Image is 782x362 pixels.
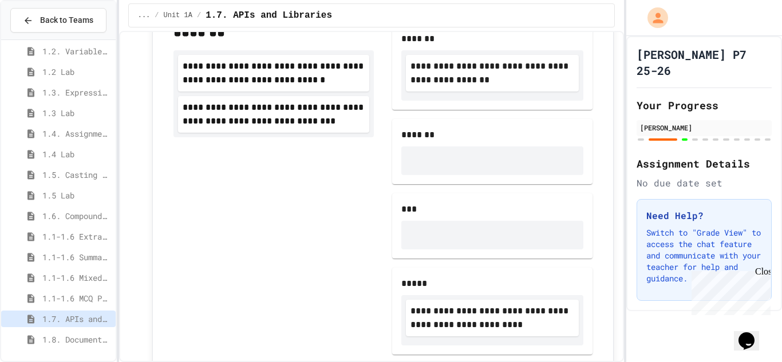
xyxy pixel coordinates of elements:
span: 1.2. Variables and Data Types [42,45,111,57]
div: My Account [635,5,671,31]
span: 1.1-1.6 Mixed Up Code Practice [42,272,111,284]
h1: [PERSON_NAME] P7 25-26 [637,46,772,78]
span: 1.1-1.6 Extra Coding Practice [42,230,111,242]
span: 1.2 Lab [42,66,111,78]
span: 1.1-1.6 Summary [42,251,111,263]
span: 1.1-1.6 MCQ Practice [42,292,111,304]
h2: Your Progress [637,97,772,113]
div: No due date set [637,176,772,190]
div: Chat with us now!Close [5,5,79,73]
span: 1.3 Lab [42,107,111,119]
button: Back to Teams [10,8,106,33]
span: 1.5. Casting and Ranges of Values [42,169,111,181]
span: 1.4 Lab [42,148,111,160]
p: Switch to "Grade View" to access the chat feature and communicate with your teacher for help and ... [646,227,762,284]
iframe: chat widget [687,266,771,315]
span: ... [138,11,151,20]
span: 1.7. APIs and Libraries [42,313,111,325]
span: 1.5 Lab [42,189,111,201]
span: / [155,11,159,20]
span: 1.3. Expressions and Output [New] [42,86,111,98]
span: Back to Teams [40,14,93,26]
h3: Need Help? [646,209,762,222]
div: [PERSON_NAME] [640,122,768,133]
span: Unit 1A [164,11,192,20]
span: 1.4. Assignment and Input [42,128,111,140]
span: 1.6. Compound Assignment Operators [42,210,111,222]
h2: Assignment Details [637,156,772,172]
span: / [197,11,201,20]
span: 1.7. APIs and Libraries [206,9,332,22]
span: 1.8. Documentation with Comments and Preconditions [42,333,111,345]
iframe: chat widget [734,316,771,351]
